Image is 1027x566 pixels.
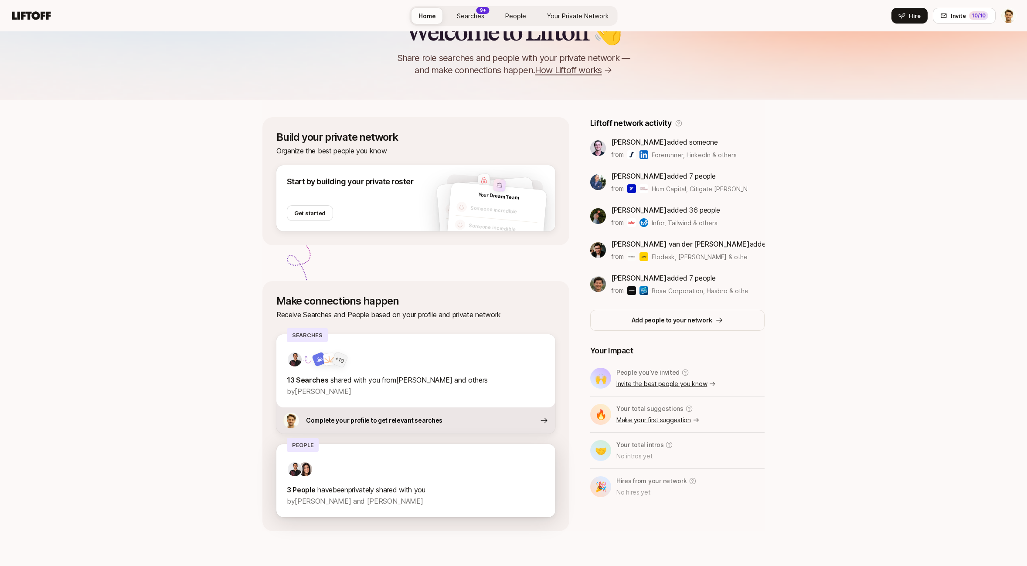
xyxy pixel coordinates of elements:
a: Home [411,8,443,24]
span: Hire [909,11,921,20]
p: People you’ve invited [616,367,680,378]
a: How Liftoff works [535,64,612,76]
p: Make connections happen [276,295,555,307]
span: Infor, Tailwind & others [652,218,718,227]
p: added 2 people [611,238,765,250]
img: Kahlil Lalji [1001,8,1016,23]
p: added 36 people [611,204,720,216]
a: Searches9+ [450,8,491,24]
span: [PERSON_NAME] [611,206,667,214]
span: Your Private Network [547,12,609,20]
div: 🔥 [590,404,611,425]
div: + 10 [334,354,345,365]
a: Your Private Network [540,8,616,24]
span: People [505,12,526,20]
p: Searches [287,328,328,342]
p: from [611,285,624,296]
p: Your Impact [590,345,765,357]
button: Get started [287,205,333,221]
span: Flodesk, [PERSON_NAME] & others [652,252,748,261]
img: f3ded63e_3e93_4d71_a087_89e705241a29.jpg [590,140,606,156]
img: default-avatar.svg [455,219,466,230]
div: 🙌 [590,368,611,389]
p: privately shared with you [287,484,545,495]
img: default-avatar.svg [446,221,458,233]
img: Citigate Cunningham [639,184,648,193]
p: Someone incredible [469,222,537,236]
img: beb09dd0_331e_4fae_b51f_f4de4e29e8dd.jpg [590,174,606,190]
span: [PERSON_NAME] van der [PERSON_NAME] [611,240,750,248]
img: company-logo.png [477,173,490,186]
img: Hum Capital [627,184,636,193]
p: People [287,438,319,452]
p: Receive Searches and People based on your profile and private network [276,309,555,320]
span: Bose Corporation, Hasbro & others [652,287,754,295]
span: shared with you from [PERSON_NAME] and others [330,376,488,384]
p: from [611,183,624,194]
button: Hire [891,8,928,24]
div: 10 /10 [969,11,988,20]
span: Hum Capital, Citigate [PERSON_NAME] & others [652,185,789,193]
p: Complete your profile to get relevant searches [306,415,442,426]
p: Your total intros [616,440,663,450]
p: Organize the best people you know [276,145,555,156]
p: Your Dream Team [478,191,519,201]
span: Home [418,12,436,20]
p: Invite the best people you know [616,379,716,389]
span: have been [317,485,348,494]
img: other-company-logo.svg [493,179,506,192]
img: Hasbro [639,286,648,295]
img: Daisy [323,352,336,366]
img: LinkedIn [639,150,648,159]
p: Share role searches and people with your private network — and make connections happen. [383,52,644,76]
p: from [611,217,624,228]
img: ACg8ocKfD4J6FzG9_HAYQ9B8sLvPSEBLQEDmbHTY_vjoi9sRmV9s2RKt=s160-c [288,352,302,366]
a: People [498,8,533,24]
img: Forerunner [627,150,636,159]
img: default-avatar.svg [456,201,467,213]
button: Kahlil Lalji [1001,8,1017,24]
p: Someone incredible [470,204,538,218]
button: Add people to your network [590,310,765,331]
span: [PERSON_NAME] [611,274,667,282]
img: 4b0ae8c5_185f_42c2_8215_be001b66415a.jpg [590,242,606,258]
span: Forerunner, LinkedIn & others [652,150,737,159]
p: Start by building your private roster [287,176,413,188]
p: Hires from your network [616,476,687,486]
img: ACg8ocKfD4J6FzG9_HAYQ9B8sLvPSEBLQEDmbHTY_vjoi9sRmV9s2RKt=s160-c [288,462,302,476]
p: Your total suggestions [616,403,684,414]
a: Make your first suggestion [616,415,700,425]
h2: Welcome to Liftoff 👋 [405,19,622,45]
span: [PERSON_NAME] [611,172,667,180]
p: No hires yet [616,487,697,498]
span: by [PERSON_NAME] and [PERSON_NAME] [287,497,423,505]
img: ACg8ocIbm02ralnoQoBQ05kXSkfQoJZHh_g8CRJsEavBYAvAAWZE=s160-c [590,208,606,224]
img: a6aa08ae_c673_4a0e_8687_d8f2b84ab598.jpg [590,276,606,292]
p: from [611,251,624,262]
p: 9+ [480,7,486,14]
img: ALV-UjWLNiRF_Lp9P0Jjzj6SlKg3Ew3sfuTatyLXf1Q0npqik0wE_jQ91LIFW6JmcLDoueImD-sDnJbRZvp-ki9crgELOH77g... [283,413,299,428]
strong: 13 Searches [287,376,329,384]
p: from [611,149,624,160]
img: ZOE [639,252,648,261]
span: How Liftoff works [535,64,602,76]
img: 71d7b91d_d7cb_43b4_a7ea_a9b2f2cc6e03.jpg [298,462,312,476]
strong: 3 People [287,485,315,494]
p: by [PERSON_NAME] [287,386,545,397]
span: Invite [951,11,966,20]
img: Infor [627,218,636,227]
p: added 7 people [611,272,748,284]
p: Add people to your network [632,315,712,325]
img: Flodesk [627,252,636,261]
div: 🎉 [590,476,611,497]
div: 🤝 [590,440,611,461]
span: [PERSON_NAME] [611,138,667,146]
p: Liftoff network activity [590,117,671,129]
button: Invite10/10 [933,8,996,24]
p: added 7 people [611,170,748,182]
img: Fay [312,351,327,366]
img: Bose Corporation [627,286,636,295]
img: Tailwind [639,218,648,227]
img: default-avatar.svg [445,203,456,215]
p: added someone [611,136,737,148]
